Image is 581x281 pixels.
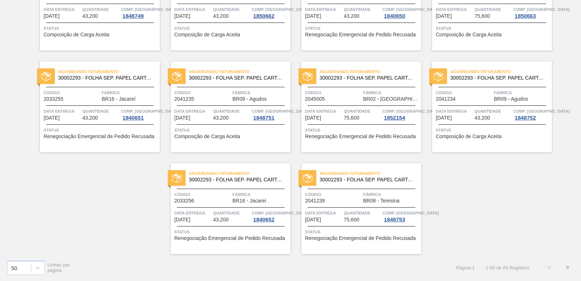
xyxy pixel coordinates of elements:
span: BR09 - Agudos [232,96,267,102]
span: Data Entrega [436,108,473,115]
span: Quantidade [213,209,250,217]
span: Data Entrega [305,209,342,217]
span: Fábrica [232,191,289,198]
span: Comp. Carga [252,108,308,115]
span: Aguardando Faturamento [450,68,552,75]
span: Data Entrega [174,108,211,115]
div: 1848749 [121,13,145,19]
span: Quantidade [82,6,119,13]
span: Quantidade [213,108,250,115]
span: 2041234 [436,96,456,102]
span: Data Entrega [436,6,473,13]
span: 75,600 [475,13,490,19]
span: Linhas por página [48,262,70,273]
span: Aguardando Faturamento [58,68,160,75]
a: statusAguardando Faturamento30002293 - FOLHA SEP. PAPEL CARTAO 1200x1000M 350gCódigo2041235Fábric... [160,61,290,152]
span: Renegociação Emergencial de Pedido Recusada [305,32,416,37]
span: Aguardando Faturamento [189,68,290,75]
span: Status [174,228,289,236]
span: 43,200 [82,115,98,121]
span: BR16 - Jacareí [102,96,135,102]
span: Status [44,25,158,32]
span: 15/11/2025 [305,217,321,222]
span: Renegociação Emergencial de Pedido Recusada [305,236,416,241]
span: Comp. Carga [121,108,177,115]
span: Composição de Carga Aceita [44,32,109,37]
span: 30002293 - FOLHA SEP. PAPEL CARTAO 1200x1000M 350g [320,75,415,81]
span: Aguardando Faturamento [189,170,290,177]
a: Comp. [GEOGRAPHIC_DATA]1852154 [382,108,419,121]
span: 10/11/2025 [305,13,321,19]
span: 43,200 [213,115,229,121]
span: Comp. Carga [382,6,439,13]
span: BR02 - Sergipe [363,96,419,102]
a: Comp. [GEOGRAPHIC_DATA]1840652 [252,209,289,222]
span: 2041239 [305,198,325,204]
span: Composição de Carga Aceita [436,32,501,37]
span: Código [174,191,231,198]
span: Data Entrega [174,209,211,217]
span: Código [44,89,100,96]
span: Composição de Carga Aceita [174,32,240,37]
span: Comp. Carga [382,209,439,217]
span: Composição de Carga Aceita [174,134,240,139]
span: Código [305,89,361,96]
a: Comp. [GEOGRAPHIC_DATA]1848752 [513,108,550,121]
span: Quantidade [82,108,119,115]
a: Comp. [GEOGRAPHIC_DATA]1848753 [382,209,419,222]
span: BR09 - Agudos [494,96,528,102]
span: BR08 - Teresina [363,198,399,204]
span: Data Entrega [305,6,342,13]
a: statusAguardando Faturamento30002293 - FOLHA SEP. PAPEL CARTAO 1200x1000M 350gCódigo2033256Fábric... [160,163,290,254]
a: statusAguardando Faturamento30002293 - FOLHA SEP. PAPEL CARTAO 1200x1000M 350gCódigo2033255Fábric... [29,61,160,152]
span: Aguardando Faturamento [320,68,421,75]
div: 1840650 [382,13,406,19]
span: Renegociação Emergencial de Pedido Recusada [44,134,154,139]
span: Status [436,127,550,134]
span: Código [436,89,492,96]
div: 1848751 [252,115,276,121]
span: 12/11/2025 [174,115,190,121]
div: 1850662 [252,13,276,19]
span: Código [305,191,361,198]
img: status [303,72,312,81]
span: Status [436,25,550,32]
span: Data Entrega [44,6,81,13]
span: Comp. Carga [513,108,569,115]
span: Fábrica [363,191,419,198]
span: Página : 1 [456,265,475,270]
img: status [172,173,182,183]
span: 2041235 [174,96,194,102]
span: Comp. Carga [513,6,569,13]
span: 43,200 [213,13,229,19]
span: Data Entrega [174,6,211,13]
span: 1 - 50 de 65 Registros [485,265,529,270]
span: Código [174,89,231,96]
span: 09/11/2025 [44,13,60,19]
span: Status [44,127,158,134]
span: Renegociação Emergencial de Pedido Recusada [174,236,285,241]
span: Data Entrega [44,108,81,115]
div: 1850663 [513,13,537,19]
a: Comp. [GEOGRAPHIC_DATA]1848749 [121,6,158,19]
span: 10/11/2025 [174,13,190,19]
span: Comp. Carga [382,108,439,115]
a: Comp. [GEOGRAPHIC_DATA]1848751 [252,108,289,121]
span: Status [305,25,419,32]
img: status [303,173,312,183]
span: 2033255 [44,96,64,102]
span: Status [174,127,289,134]
img: status [434,72,443,81]
span: 43,200 [213,217,229,222]
div: 1840652 [252,217,276,222]
a: Comp. [GEOGRAPHIC_DATA]1840651 [121,108,158,121]
span: 43,200 [475,115,490,121]
span: 43,200 [82,13,98,19]
span: Fábrica [232,89,289,96]
span: 2033256 [174,198,194,204]
span: 14/11/2025 [174,217,190,222]
span: Comp. Carga [252,6,308,13]
span: 30002293 - FOLHA SEP. PAPEL CARTAO 1200x1000M 350g [189,75,285,81]
span: Status [174,25,289,32]
span: 14/11/2025 [436,115,452,121]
